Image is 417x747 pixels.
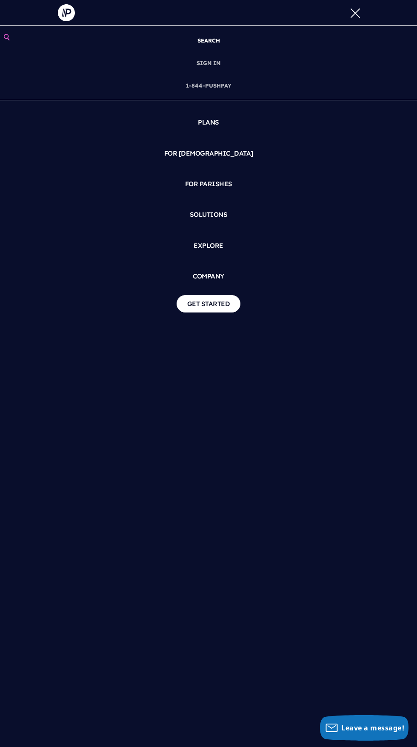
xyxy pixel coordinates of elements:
a: EXPLORE [7,234,410,258]
a: SIGN IN [193,52,224,74]
a: 1-844-PUSHPAY [183,74,235,97]
a: GET STARTED [177,295,241,312]
a: COMPANY [7,264,410,288]
span: Leave a message! [341,723,404,733]
a: PLANS [7,111,410,134]
a: FOR [DEMOGRAPHIC_DATA] [7,142,410,165]
a: FOR PARISHES [7,172,410,196]
a: SOLUTIONS [7,203,410,227]
button: Leave a message! [320,715,408,741]
a: SEARCH [194,29,223,52]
